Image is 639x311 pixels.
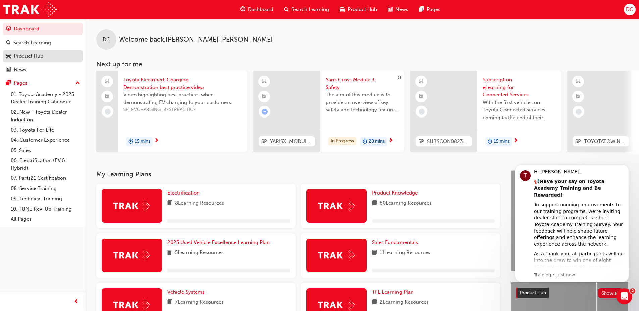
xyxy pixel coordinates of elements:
[520,290,546,296] span: Product Hub
[86,60,639,68] h3: Next up for me
[3,36,83,49] a: Search Learning
[3,77,83,89] button: Pages
[123,91,242,106] span: Video highlighting best practices when demonstrating EV charging to your customers.
[8,125,83,135] a: 03. Toyota For Life
[128,137,133,146] span: duration-icon
[576,109,582,115] span: learningRecordVerb_NONE-icon
[103,36,110,44] span: DC
[240,5,245,14] span: guage-icon
[235,3,279,16] a: guage-iconDashboard
[505,158,639,286] iframe: Intercom notifications message
[340,5,345,14] span: car-icon
[262,92,267,101] span: booktick-icon
[418,138,469,145] span: SP_SUBSCON0823_EL
[113,300,150,310] img: Trak
[494,138,510,145] span: 15 mins
[598,288,623,298] button: Show all
[123,106,242,114] span: SP_EVCHARGING_BESTPRACTICE
[326,76,399,91] span: Yaris Cross Module 3: Safety
[372,239,421,246] a: Sales Fundamentals
[119,36,273,44] span: Welcome back , [PERSON_NAME] [PERSON_NAME]
[8,135,83,145] a: 04. Customer Experience
[96,170,500,178] h3: My Learning Plans
[388,5,393,14] span: news-icon
[372,289,414,295] span: TFL Learning Plan
[279,3,334,16] a: search-iconSearch Learning
[6,53,11,59] span: car-icon
[14,66,26,74] div: News
[419,77,424,86] span: learningResourceType_ELEARNING-icon
[8,145,83,156] a: 05. Sales
[123,76,242,91] span: Toyota Electrified: Charging Demonstration best practice video
[3,2,57,17] img: Trak
[6,26,11,32] span: guage-icon
[372,199,377,208] span: book-icon
[175,199,224,208] span: 8 Learning Resources
[382,3,414,16] a: news-iconNews
[3,50,83,62] a: Product Hub
[74,298,79,306] span: prev-icon
[363,137,367,146] span: duration-icon
[8,107,83,125] a: 02. New - Toyota Dealer Induction
[3,64,83,76] a: News
[3,21,83,77] button: DashboardSearch LearningProduct HubNews
[575,138,626,145] span: SP_TOYOTATOWING_0424
[427,6,440,13] span: Pages
[513,138,518,144] span: next-icon
[630,288,635,294] span: 2
[326,91,399,114] span: The aim of this module is to provide an overview of key safety and technology features that have ...
[369,138,385,145] span: 20 mins
[414,3,446,16] a: pages-iconPages
[6,67,11,73] span: news-icon
[167,199,172,208] span: book-icon
[380,199,432,208] span: 60 Learning Resources
[291,6,329,13] span: Search Learning
[380,298,429,307] span: 2 Learning Resources
[262,109,268,115] span: learningRecordVerb_ATTEMPT-icon
[483,76,556,99] span: Subscription eLearning for Connected Services
[167,249,172,257] span: book-icon
[576,92,581,101] span: booktick-icon
[624,4,636,15] button: DC
[167,190,200,196] span: Electrification
[576,77,581,86] span: learningResourceType_ELEARNING-icon
[75,79,80,88] span: up-icon
[8,204,83,214] a: 10. TUNE Rev-Up Training
[135,138,150,145] span: 15 mins
[516,288,623,298] a: Product HubShow all
[372,239,418,245] span: Sales Fundamentals
[154,138,159,144] span: next-icon
[6,40,11,46] span: search-icon
[175,249,224,257] span: 5 Learning Resources
[113,201,150,211] img: Trak
[14,52,43,60] div: Product Hub
[8,89,83,107] a: 01. Toyota Academy - 2025 Dealer Training Catalogue
[8,183,83,194] a: 08. Service Training
[626,6,633,13] span: DC
[616,288,632,304] iframe: Intercom live chat
[3,23,83,35] a: Dashboard
[167,239,272,246] a: 2025 Used Vehicle Excellence Learning Plan
[6,80,11,86] span: pages-icon
[318,300,355,310] img: Trak
[105,109,111,115] span: learningRecordVerb_NONE-icon
[372,190,418,196] span: Product Knowledge
[334,3,382,16] a: car-iconProduct Hub
[167,239,270,245] span: 2025 Used Vehicle Excellence Learning Plan
[261,138,312,145] span: SP_YARISX_MODULE_3
[348,6,377,13] span: Product Hub
[318,201,355,211] img: Trak
[483,99,556,122] span: With the first vehicles on Toyota Connected services coming to the end of their complimentary per...
[13,39,51,47] div: Search Learning
[262,77,267,86] span: learningResourceType_ELEARNING-icon
[284,5,289,14] span: search-icon
[398,75,401,81] span: 0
